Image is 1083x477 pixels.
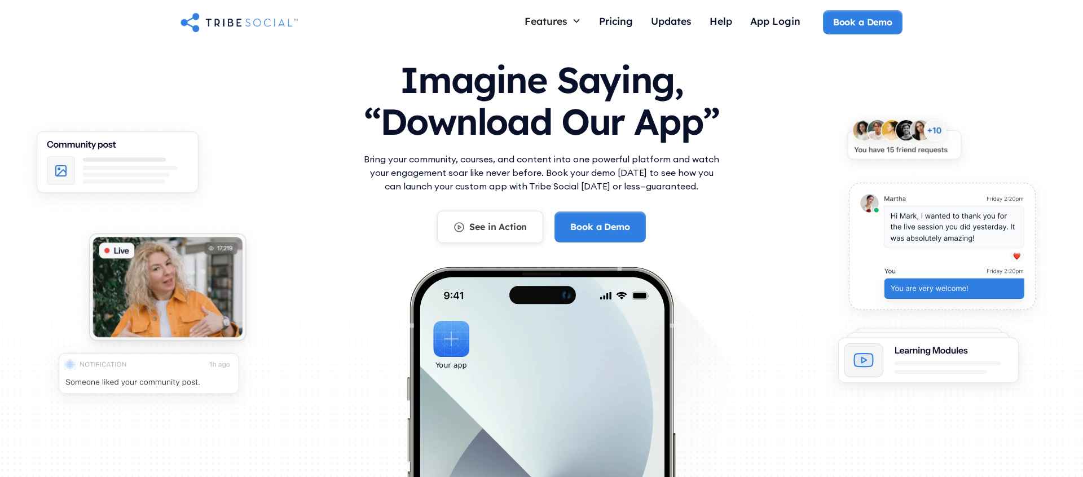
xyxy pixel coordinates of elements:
[599,15,633,27] div: Pricing
[590,10,642,34] a: Pricing
[741,10,809,34] a: App Login
[180,11,298,33] a: home
[823,320,1034,402] img: An illustration of Learning Modules
[437,211,543,242] a: See in Action
[651,15,692,27] div: Updates
[750,15,800,27] div: App Login
[361,152,722,193] p: Bring your community, courses, and content into one powerful platform and watch your engagement s...
[554,211,645,242] a: Book a Demo
[21,121,214,212] img: An illustration of Community Feed
[701,10,741,34] a: Help
[516,10,590,32] div: Features
[823,10,902,34] a: Book a Demo
[710,15,732,27] div: Help
[834,172,1050,329] img: An illustration of chat
[76,223,259,358] img: An illustration of Live video
[469,220,527,233] div: See in Action
[361,48,722,148] h1: Imagine Saying, “Download Our App”
[834,109,975,176] img: An illustration of New friends requests
[435,359,466,372] div: Your app
[525,15,567,27] div: Features
[642,10,701,34] a: Updates
[43,342,254,413] img: An illustration of push notification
